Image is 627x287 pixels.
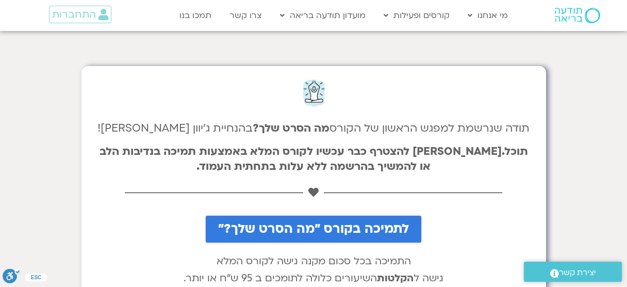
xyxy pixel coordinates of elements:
[275,6,371,25] a: מועדון תודעה בריאה
[52,9,96,20] span: התחברות
[100,144,528,174] b: תוכל.[PERSON_NAME] להצטרף כבר עכשיו לקורס המלא באמצעות תמיכה בנדיבות הלב או להמשיך בהרשמה ללא עלו...
[224,6,267,25] a: צרו קשר
[559,266,596,280] span: יצירת קשר
[463,6,513,25] a: מי אנחנו
[92,253,536,287] p: התמיכה בכל סכום מקנה גישה לקורס המלא גישה ל השיעורים כלולה לתומכים ב 95 ש"ח או יותר.
[378,6,455,25] a: קורסים ופעילות
[555,8,600,23] img: תודעה בריאה
[524,262,622,282] a: יצירת קשר
[92,121,536,136] h4: תודה שנרשמת למפגש הראשון של הקורס בהנחיית ג'יוון [PERSON_NAME]!
[206,216,421,243] a: לתמיכה בקורס "מה הסרט שלך?"
[49,6,111,23] a: התחברות
[253,121,329,136] strong: מה הסרט שלך?
[218,222,409,236] span: לתמיכה בקורס "מה הסרט שלך?"
[377,272,414,285] b: הקלטות
[174,6,217,25] a: תמכו בנו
